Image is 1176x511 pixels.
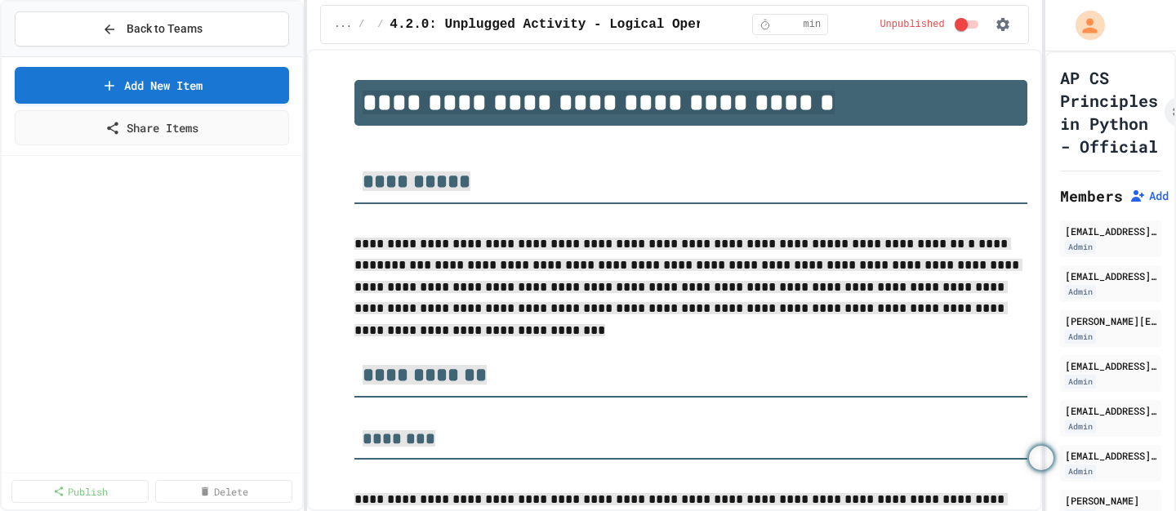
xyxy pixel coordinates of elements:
[1065,313,1156,328] div: [PERSON_NAME][EMAIL_ADDRESS][DOMAIN_NAME]
[359,18,364,31] span: /
[1065,285,1096,299] div: Admin
[1060,184,1123,207] h2: Members
[1065,224,1156,238] div: [EMAIL_ADDRESS][DOMAIN_NAME]
[1065,464,1096,478] div: Admin
[15,110,289,145] a: Share Items
[1065,448,1156,463] div: [EMAIL_ADDRESS][DOMAIN_NAME]
[1065,269,1156,283] div: [EMAIL_ADDRESS][DOMAIN_NAME]
[880,18,944,31] span: Unpublished
[390,15,742,34] span: 4.2.0: Unplugged Activity - Logical Operators
[377,18,383,31] span: /
[1065,358,1156,373] div: [EMAIL_ADDRESS][DOMAIN_NAME]
[15,11,289,47] button: Back to Teams
[334,18,352,31] span: ...
[11,480,149,503] a: Publish
[804,18,822,31] span: min
[1060,66,1158,158] h1: AP CS Principles in Python - Official
[127,20,203,38] span: Back to Teams
[1065,493,1156,508] div: [PERSON_NAME]
[1065,240,1096,254] div: Admin
[15,67,289,104] a: Add New Item
[1058,7,1109,44] div: My Account
[1107,446,1160,495] iframe: chat widget
[1040,375,1160,444] iframe: chat widget
[155,480,292,503] a: Delete
[1129,188,1169,204] button: Add
[1065,330,1096,344] div: Admin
